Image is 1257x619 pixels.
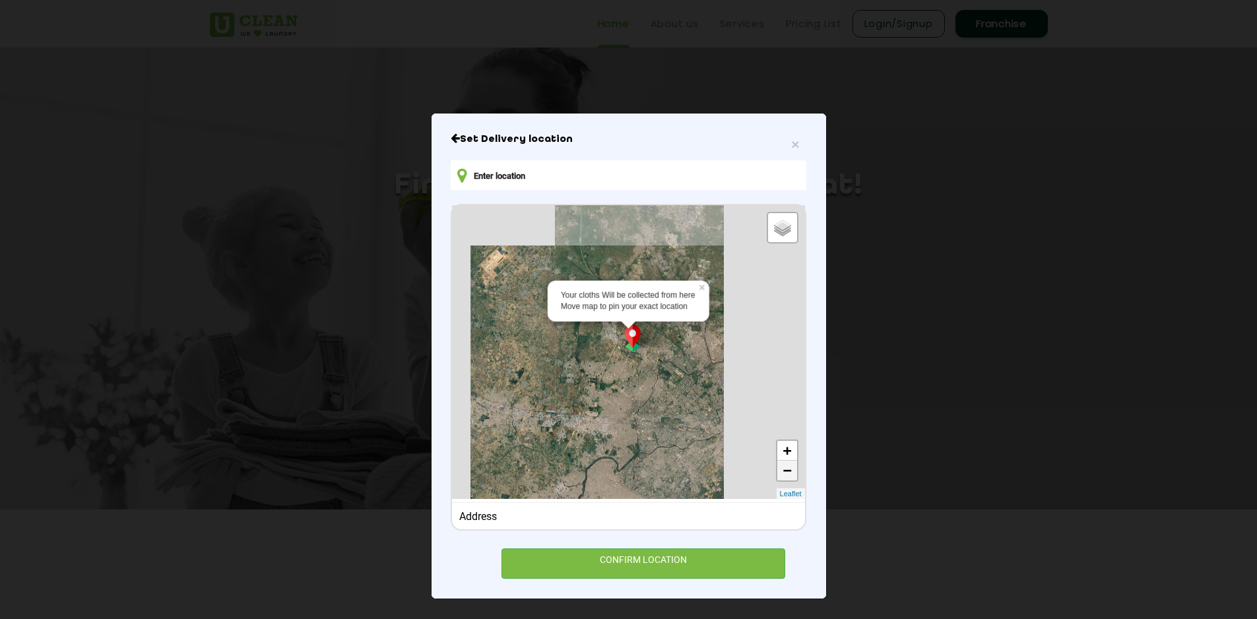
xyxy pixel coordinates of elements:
[459,510,798,523] div: Address
[451,133,806,146] h6: Close
[777,441,797,461] a: Zoom in
[697,280,709,290] a: ×
[561,290,696,312] div: Your cloths Will be collected from here Move map to pin your exact location
[780,488,802,500] a: Leaflet
[768,213,797,242] a: Layers
[791,137,799,152] span: ×
[501,548,786,578] div: CONFIRM LOCATION
[777,461,797,480] a: Zoom out
[791,137,799,151] button: Close
[451,160,806,190] input: Enter location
